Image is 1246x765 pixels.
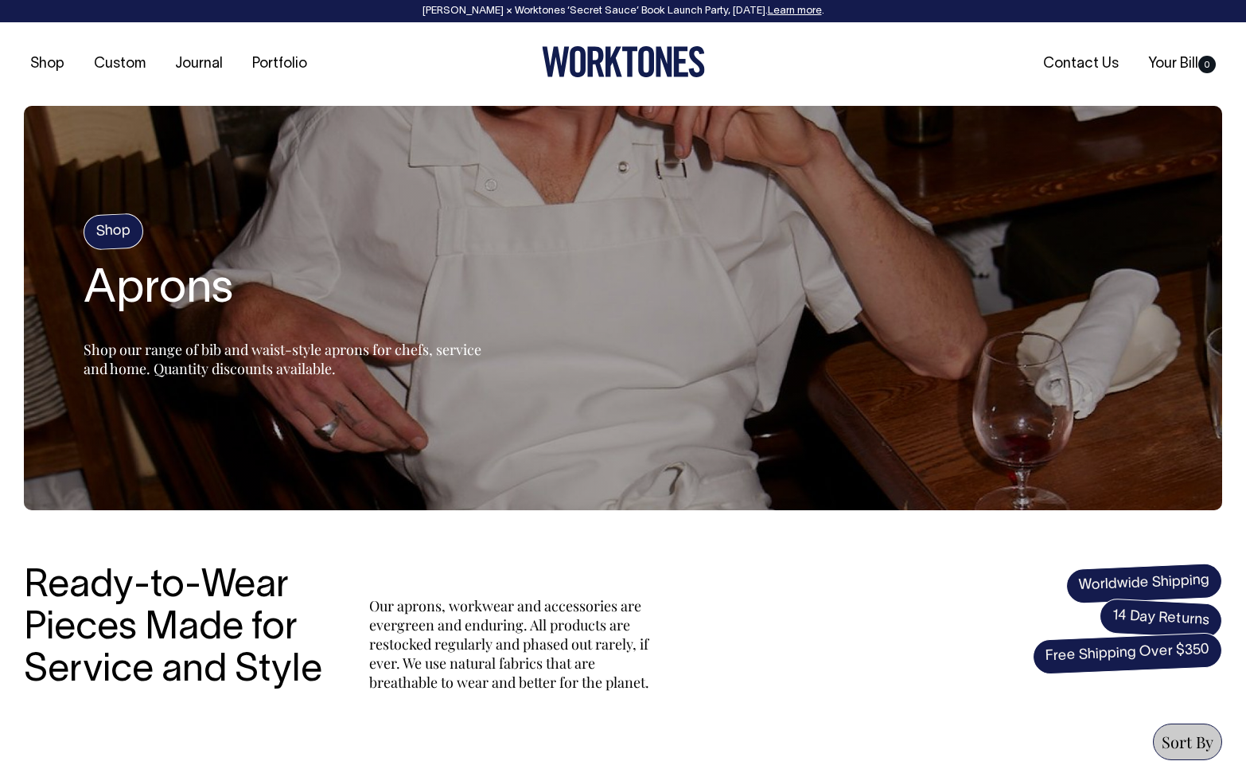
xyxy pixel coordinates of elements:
a: Custom [88,51,152,77]
span: Free Shipping Over $350 [1032,632,1223,675]
span: Sort By [1162,731,1213,752]
a: Journal [169,51,229,77]
span: Shop our range of bib and waist-style aprons for chefs, service and home. Quantity discounts avai... [84,340,481,378]
div: [PERSON_NAME] × Worktones ‘Secret Sauce’ Book Launch Party, [DATE]. . [16,6,1230,17]
a: Portfolio [246,51,313,77]
span: 14 Day Returns [1099,598,1223,639]
a: Shop [24,51,71,77]
h2: Aprons [84,265,481,316]
p: Our aprons, workwear and accessories are evergreen and enduring. All products are restocked regul... [369,596,656,692]
span: Worldwide Shipping [1065,563,1223,604]
span: 0 [1198,56,1216,73]
a: Your Bill0 [1142,51,1222,77]
a: Contact Us [1037,51,1125,77]
h3: Ready-to-Wear Pieces Made for Service and Style [24,566,334,692]
h4: Shop [83,213,144,251]
a: Learn more [768,6,822,16]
